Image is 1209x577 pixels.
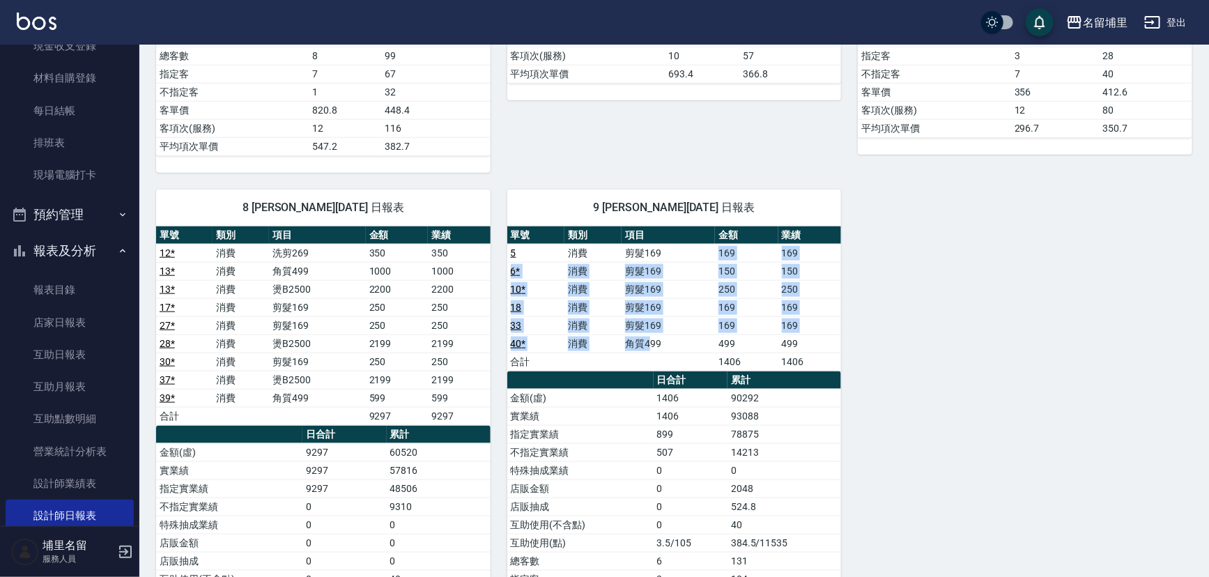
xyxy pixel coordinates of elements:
td: 燙B2500 [269,371,365,389]
td: 消費 [564,334,622,353]
td: 0 [302,552,387,570]
td: 28 [1099,47,1192,65]
td: 382.7 [382,137,491,155]
td: 131 [727,552,841,570]
th: 業績 [428,226,491,245]
td: 250 [366,353,428,371]
td: 剪髮169 [622,280,715,298]
td: 2199 [366,334,428,353]
td: 0 [654,498,728,516]
td: 350 [366,244,428,262]
td: 350 [428,244,491,262]
td: 2199 [428,334,491,353]
td: 0 [387,552,491,570]
td: 總客數 [156,47,309,65]
th: 單號 [156,226,213,245]
a: 材料自購登錄 [6,62,134,94]
td: 消費 [213,389,269,407]
td: 客項次(服務) [858,101,1011,119]
a: 現場電腦打卡 [6,159,134,191]
a: 33 [511,320,522,331]
td: 99 [382,47,491,65]
a: 設計師業績表 [6,468,134,500]
a: 每日結帳 [6,95,134,127]
button: 報表及分析 [6,233,134,269]
td: 不指定實業績 [507,443,654,461]
td: 客項次(服務) [156,119,309,137]
td: 燙B2500 [269,334,365,353]
td: 互助使用(不含點) [507,516,654,534]
td: 1000 [366,262,428,280]
td: 820.8 [309,101,382,119]
td: 消費 [213,316,269,334]
td: 412.6 [1099,83,1192,101]
td: 剪髮169 [622,244,715,262]
span: 8 [PERSON_NAME][DATE] 日報表 [173,201,474,215]
td: 14213 [727,443,841,461]
td: 指定客 [156,65,309,83]
td: 350.7 [1099,119,1192,137]
td: 693.4 [665,65,739,83]
td: 169 [715,316,778,334]
td: 消費 [564,244,622,262]
td: 169 [715,244,778,262]
td: 2048 [727,479,841,498]
td: 250 [428,298,491,316]
td: 不指定實業績 [156,498,302,516]
td: 客項次(服務) [507,47,665,65]
th: 項目 [269,226,365,245]
td: 店販抽成 [507,498,654,516]
td: 消費 [564,280,622,298]
td: 507 [654,443,728,461]
td: 0 [302,498,387,516]
div: 名留埔里 [1083,14,1127,31]
td: 指定客 [858,47,1011,65]
td: 250 [428,316,491,334]
td: 169 [778,298,842,316]
td: 消費 [213,244,269,262]
td: 2199 [428,371,491,389]
td: 特殊抽成業績 [507,461,654,479]
th: 日合計 [302,426,387,444]
td: 6 [654,552,728,570]
td: 1000 [428,262,491,280]
td: 洗剪269 [269,244,365,262]
button: 名留埔里 [1061,8,1133,37]
td: 平均項次單價 [156,137,309,155]
td: 0 [654,461,728,479]
th: 類別 [564,226,622,245]
td: 9297 [302,443,387,461]
td: 剪髮169 [269,316,365,334]
a: 現金收支登錄 [6,30,134,62]
td: 169 [778,316,842,334]
td: 9310 [387,498,491,516]
a: 店家日報表 [6,307,134,339]
td: 899 [654,425,728,443]
td: 12 [1011,101,1099,119]
td: 9297 [302,479,387,498]
td: 0 [302,534,387,552]
td: 1406 [654,389,728,407]
td: 67 [382,65,491,83]
a: 18 [511,302,522,313]
table: a dense table [507,226,842,371]
td: 9297 [366,407,428,425]
td: 不指定客 [858,65,1011,83]
td: 90292 [727,389,841,407]
td: 169 [778,244,842,262]
a: 排班表 [6,127,134,159]
th: 項目 [622,226,715,245]
th: 單號 [507,226,564,245]
a: 互助點數明細 [6,403,134,435]
td: 角質499 [269,389,365,407]
td: 店販金額 [156,534,302,552]
td: 3 [1011,47,1099,65]
td: 店販金額 [507,479,654,498]
p: 服務人員 [43,553,114,565]
td: 3.5/105 [654,534,728,552]
button: 預約管理 [6,197,134,233]
td: 0 [727,461,841,479]
td: 店販抽成 [156,552,302,570]
td: 金額(虛) [507,389,654,407]
td: 剪髮169 [269,353,365,371]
